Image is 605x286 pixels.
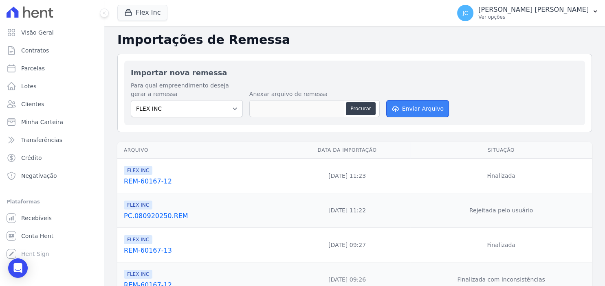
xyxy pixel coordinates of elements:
[3,132,101,148] a: Transferências
[410,159,592,193] td: Finalizada
[284,193,410,228] td: [DATE] 11:22
[124,201,152,210] span: FLEX INC
[3,114,101,130] a: Minha Carteira
[21,64,45,72] span: Parcelas
[117,142,284,159] th: Arquivo
[3,228,101,244] a: Conta Hent
[131,67,579,78] h2: Importar nova remessa
[21,28,54,37] span: Visão Geral
[124,211,281,221] a: PC.080920250.REM
[21,232,53,240] span: Conta Hent
[21,172,57,180] span: Negativação
[451,2,605,24] button: JC [PERSON_NAME] [PERSON_NAME] Ver opções
[21,214,52,222] span: Recebíveis
[7,197,97,207] div: Plataformas
[3,60,101,76] a: Parcelas
[124,166,152,175] span: FLEX INC
[117,33,592,47] h2: Importações de Remessa
[3,78,101,94] a: Lotes
[21,154,42,162] span: Crédito
[478,6,589,14] p: [PERSON_NAME] [PERSON_NAME]
[410,142,592,159] th: Situação
[124,246,281,255] a: REM-60167-13
[117,5,167,20] button: Flex Inc
[3,210,101,226] a: Recebíveis
[3,168,101,184] a: Negativação
[131,81,243,98] label: Para qual empreendimento deseja gerar a remessa
[21,46,49,55] span: Contratos
[284,228,410,262] td: [DATE] 09:27
[3,24,101,41] a: Visão Geral
[284,142,410,159] th: Data da Importação
[21,118,63,126] span: Minha Carteira
[410,193,592,228] td: Rejeitada pelo usuário
[124,235,152,244] span: FLEX INC
[284,159,410,193] td: [DATE] 11:23
[124,177,281,186] a: REM-60167-12
[3,96,101,112] a: Clientes
[3,42,101,59] a: Contratos
[410,228,592,262] td: Finalizada
[21,100,44,108] span: Clientes
[478,14,589,20] p: Ver opções
[346,102,375,115] button: Procurar
[386,100,449,117] button: Enviar Arquivo
[462,10,468,16] span: JC
[8,258,28,278] div: Open Intercom Messenger
[249,90,380,98] label: Anexar arquivo de remessa
[3,150,101,166] a: Crédito
[21,82,37,90] span: Lotes
[124,270,152,279] span: FLEX INC
[21,136,62,144] span: Transferências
